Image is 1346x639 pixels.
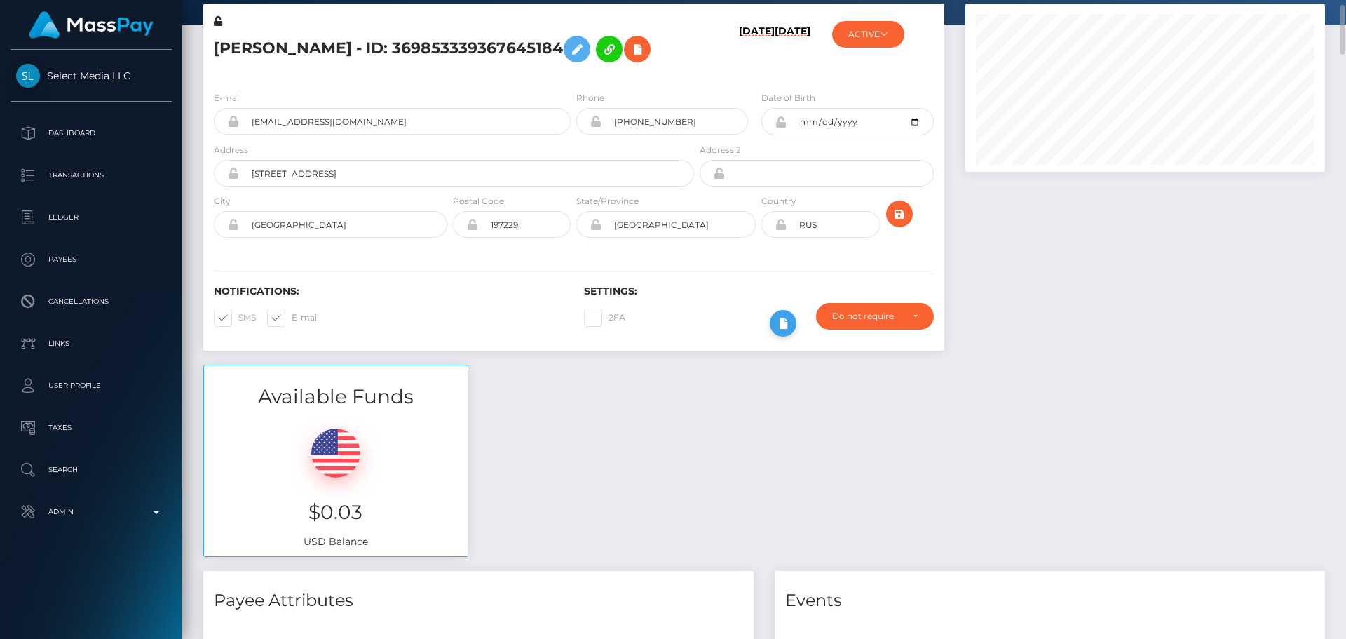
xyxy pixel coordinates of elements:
a: User Profile [11,368,172,403]
label: Country [761,195,796,208]
a: Payees [11,242,172,277]
label: E-mail [267,309,319,327]
h4: Events [785,588,1314,613]
p: Search [16,459,166,480]
img: USD.png [311,429,360,478]
h4: Payee Attributes [214,588,743,613]
p: Cancellations [16,291,166,312]
label: 2FA [584,309,625,327]
img: Select Media LLC [16,64,40,88]
a: Dashboard [11,116,172,151]
label: Address [214,144,248,156]
h6: [DATE] [775,25,810,74]
h3: Available Funds [204,383,468,410]
p: Transactions [16,165,166,186]
p: Ledger [16,207,166,228]
label: Phone [576,92,604,105]
p: Taxes [16,417,166,438]
h6: [DATE] [739,25,775,74]
a: Transactions [11,158,172,193]
h6: Settings: [584,285,933,297]
p: User Profile [16,375,166,396]
label: E-mail [214,92,241,105]
a: Admin [11,495,172,530]
button: Do not require [816,303,934,330]
p: Payees [16,249,166,270]
a: Links [11,326,172,361]
p: Admin [16,502,166,523]
label: Postal Code [453,195,504,208]
label: City [214,195,231,208]
h3: $0.03 [215,499,457,526]
img: MassPay Logo [29,11,154,39]
p: Dashboard [16,123,166,144]
a: Search [11,452,172,487]
a: Cancellations [11,284,172,319]
div: Do not require [832,311,902,322]
label: Address 2 [700,144,741,156]
label: SMS [214,309,256,327]
p: Links [16,333,166,354]
span: Select Media LLC [11,69,172,82]
label: State/Province [576,195,639,208]
label: Date of Birth [761,92,815,105]
a: Ledger [11,200,172,235]
div: USD Balance [204,411,468,556]
h6: Notifications: [214,285,563,297]
a: Taxes [11,410,172,445]
h5: [PERSON_NAME] - ID: 369853339367645184 [214,29,686,69]
button: ACTIVE [832,21,904,48]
